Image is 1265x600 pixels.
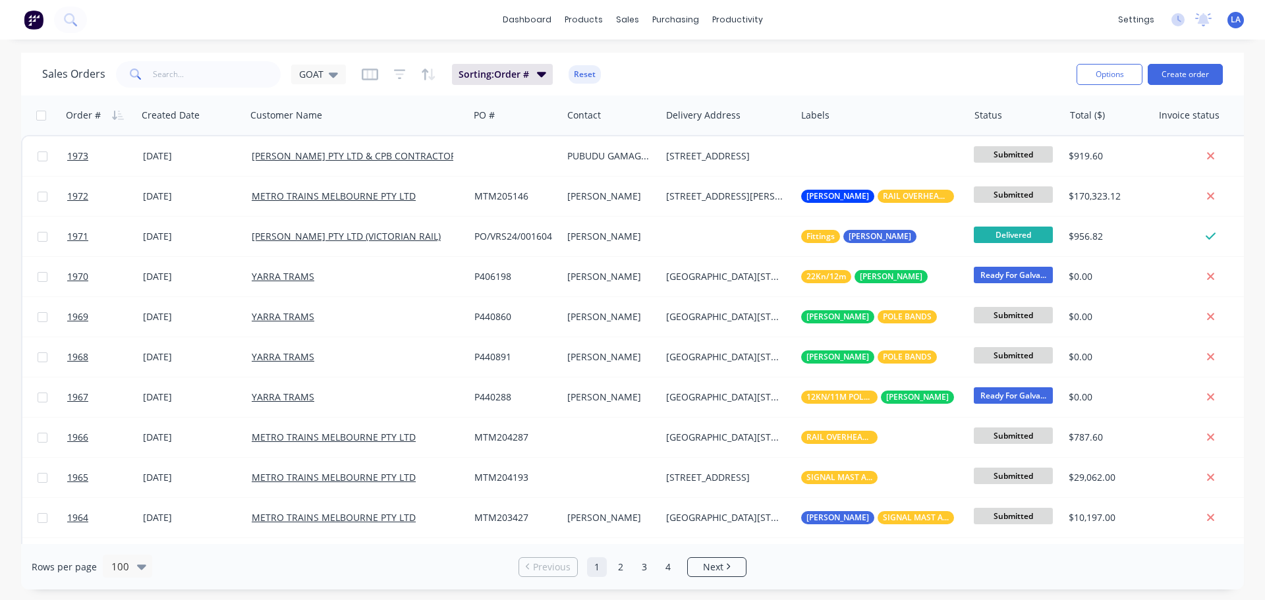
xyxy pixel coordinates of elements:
[567,511,651,524] div: [PERSON_NAME]
[974,387,1053,404] span: Ready For Galva...
[567,350,651,364] div: [PERSON_NAME]
[67,391,88,404] span: 1967
[806,391,872,404] span: 12KN/11M POLES
[474,109,495,122] div: PO #
[67,310,88,323] span: 1969
[587,557,607,577] a: Page 1 is your current page
[1077,64,1142,85] button: Options
[806,190,869,203] span: [PERSON_NAME]
[666,190,785,203] div: [STREET_ADDRESS][PERSON_NAME]
[252,431,416,443] a: METRO TRAINS MELBOURNE PTY LTD
[567,270,651,283] div: [PERSON_NAME]
[806,471,872,484] span: SIGNAL MAST ASSEMBLY
[806,350,869,364] span: [PERSON_NAME]
[496,10,558,30] a: dashboard
[459,68,529,81] span: Sorting: Order #
[67,230,88,243] span: 1971
[1069,150,1143,163] div: $919.60
[801,270,928,283] button: 22Kn/12m[PERSON_NAME]
[143,350,241,364] div: [DATE]
[252,270,314,283] a: YARRA TRAMS
[474,270,553,283] div: P406198
[806,230,835,243] span: Fittings
[533,560,571,574] span: Previous
[974,146,1053,163] span: Submitted
[860,270,922,283] span: [PERSON_NAME]
[67,136,143,176] a: 1973
[143,431,241,444] div: [DATE]
[801,471,878,484] button: SIGNAL MAST ASSEMBLY
[974,468,1053,484] span: Submitted
[1231,14,1241,26] span: LA
[974,227,1053,243] span: Delivered
[801,230,916,243] button: Fittings[PERSON_NAME]
[806,431,872,444] span: RAIL OVERHEAD ITEMS
[974,186,1053,203] span: Submitted
[567,150,651,163] div: PUBUDU GAMAGEDERA
[67,350,88,364] span: 1968
[143,310,241,323] div: [DATE]
[974,427,1053,444] span: Submitted
[974,347,1053,364] span: Submitted
[24,10,43,30] img: Factory
[658,557,678,577] a: Page 4
[66,109,101,122] div: Order #
[609,10,646,30] div: sales
[67,190,88,203] span: 1972
[143,511,241,524] div: [DATE]
[250,109,322,122] div: Customer Name
[452,64,553,85] button: Sorting:Order #
[688,560,746,574] a: Next page
[801,511,954,524] button: [PERSON_NAME]SIGNAL MAST ASSEMBLY
[67,431,88,444] span: 1966
[801,391,954,404] button: 12KN/11M POLES[PERSON_NAME]
[1069,431,1143,444] div: $787.60
[252,350,314,363] a: YARRA TRAMS
[67,511,88,524] span: 1964
[974,267,1053,283] span: Ready For Galva...
[706,10,770,30] div: productivity
[252,150,499,162] a: [PERSON_NAME] PTY LTD & CPB CONTRACTORS PTY LTD
[883,350,932,364] span: POLE BANDS
[143,270,241,283] div: [DATE]
[67,418,143,457] a: 1966
[1070,109,1105,122] div: Total ($)
[801,431,878,444] button: RAIL OVERHEAD ITEMS
[513,557,752,577] ul: Pagination
[67,377,143,417] a: 1967
[67,270,88,283] span: 1970
[1148,64,1223,85] button: Create order
[806,511,869,524] span: [PERSON_NAME]
[1069,471,1143,484] div: $29,062.00
[67,458,143,497] a: 1965
[474,511,553,524] div: MTM203427
[801,310,937,323] button: [PERSON_NAME]POLE BANDS
[32,560,97,574] span: Rows per page
[806,310,869,323] span: [PERSON_NAME]
[1069,310,1143,323] div: $0.00
[567,310,651,323] div: [PERSON_NAME]
[143,150,241,163] div: [DATE]
[666,310,785,323] div: [GEOGRAPHIC_DATA][STREET_ADDRESS]
[611,557,631,577] a: Page 2
[703,560,723,574] span: Next
[666,350,785,364] div: [GEOGRAPHIC_DATA][STREET_ADDRESS]
[886,391,949,404] span: [PERSON_NAME]
[666,109,741,122] div: Delivery Address
[1069,230,1143,243] div: $956.82
[1069,391,1143,404] div: $0.00
[666,471,785,484] div: [STREET_ADDRESS]
[252,230,441,242] a: [PERSON_NAME] PTY LTD (VICTORIAN RAIL)
[67,471,88,484] span: 1965
[474,310,553,323] div: P440860
[666,391,785,404] div: [GEOGRAPHIC_DATA][STREET_ADDRESS]
[567,190,651,203] div: [PERSON_NAME]
[1069,350,1143,364] div: $0.00
[883,310,932,323] span: POLE BANDS
[252,190,416,202] a: METRO TRAINS MELBOURNE PTY LTD
[974,109,1002,122] div: Status
[67,257,143,296] a: 1970
[143,190,241,203] div: [DATE]
[801,109,829,122] div: Labels
[252,471,416,483] a: METRO TRAINS MELBOURNE PTY LTD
